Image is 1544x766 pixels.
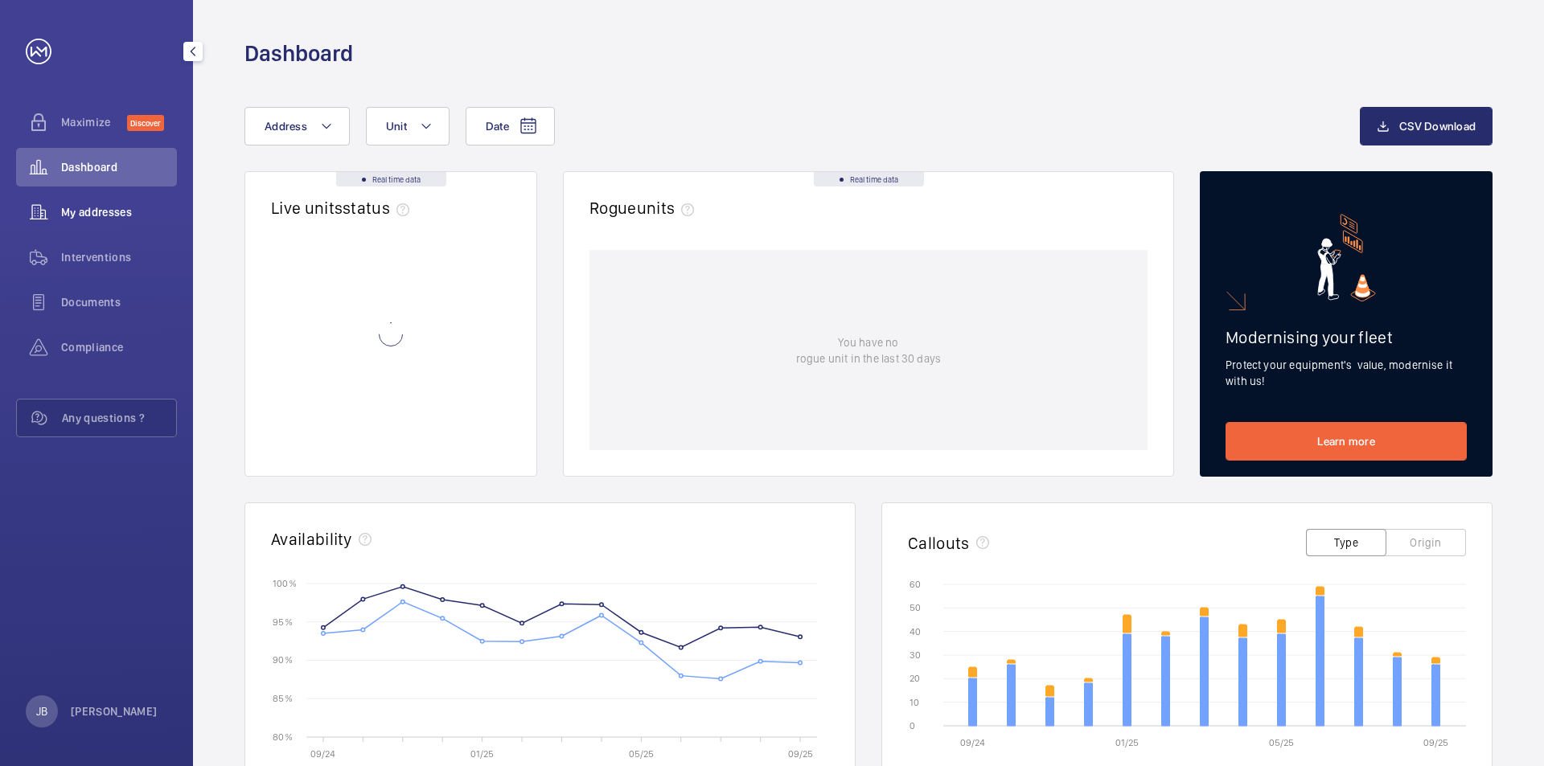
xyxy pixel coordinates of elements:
span: Address [265,120,307,133]
span: Date [486,120,509,133]
text: 05/25 [1269,737,1294,748]
button: Date [466,107,555,145]
div: Real time data [336,172,446,186]
text: 20 [910,673,920,684]
button: Origin [1386,529,1466,556]
text: 0 [910,720,915,731]
h2: Rogue [589,198,700,218]
h2: Live units [271,198,416,218]
span: Compliance [61,339,177,355]
text: 09/24 [310,748,335,760]
text: 09/24 [960,737,985,748]
button: Unit [366,107,450,145]
p: JB [36,703,47,719]
text: 95 % [273,616,293,627]
p: [PERSON_NAME] [71,703,158,719]
span: Maximize [61,114,127,130]
p: You have no rogue unit in the last 30 days [796,334,941,367]
h2: Availability [271,529,352,549]
p: Protect your equipment's value, modernise it with us! [1226,357,1467,389]
span: Documents [61,294,177,310]
text: 60 [910,579,921,590]
span: Unit [386,120,407,133]
text: 50 [910,602,921,613]
text: 09/25 [1423,737,1448,748]
text: 30 [910,649,921,661]
div: Real time data [814,172,924,186]
text: 40 [910,626,921,637]
img: marketing-card.svg [1317,214,1376,301]
span: Discover [127,115,164,131]
text: 09/25 [788,748,813,760]
text: 10 [910,697,919,708]
span: Interventions [61,249,177,265]
h1: Dashboard [244,39,353,68]
text: 05/25 [629,748,654,760]
a: Learn more [1226,422,1467,461]
span: status [343,198,416,218]
text: 80 % [273,731,293,742]
button: Address [244,107,350,145]
h2: Callouts [908,533,970,553]
button: CSV Download [1360,107,1493,145]
span: CSV Download [1399,120,1476,133]
text: 01/25 [1115,737,1139,748]
span: units [637,198,701,218]
h2: Modernising your fleet [1226,327,1467,347]
text: 85 % [273,693,293,704]
span: Any questions ? [62,410,176,426]
text: 100 % [273,577,297,588]
span: Dashboard [61,159,177,175]
button: Type [1306,529,1386,556]
span: My addresses [61,204,177,220]
text: 90 % [273,654,293,666]
text: 01/25 [470,748,494,760]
